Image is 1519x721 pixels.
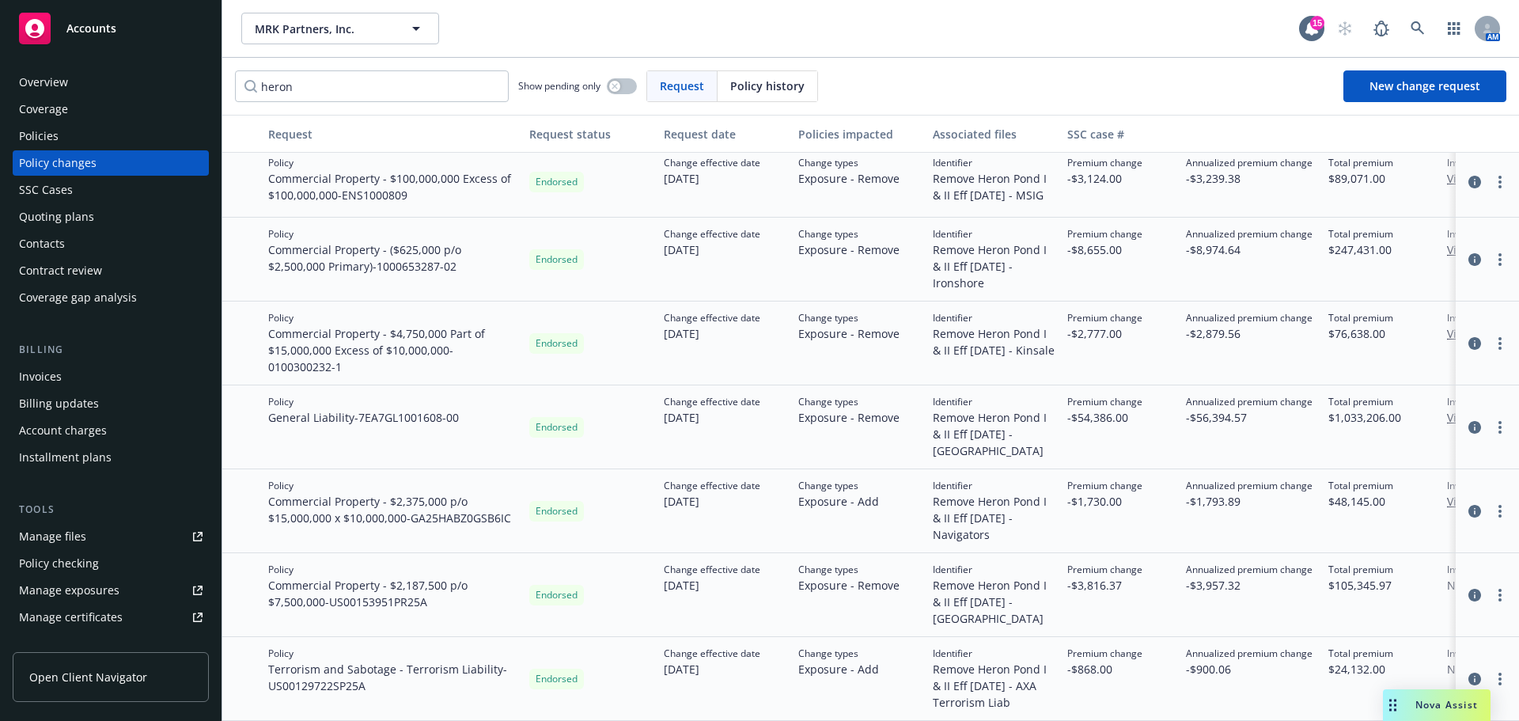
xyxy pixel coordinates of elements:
[1465,250,1484,269] a: circleInformation
[1465,670,1484,689] a: circleInformation
[13,6,209,51] a: Accounts
[1067,577,1142,594] span: -$3,816.37
[660,78,704,94] span: Request
[1067,493,1142,510] span: -$1,730.00
[222,385,262,469] div: Toggle Row Expanded
[1067,395,1142,409] span: Premium change
[664,227,760,241] span: Change effective date
[1491,502,1510,521] a: more
[1366,13,1397,44] a: Report a Bug
[268,170,517,203] span: Commercial Property - $100,000,000 Excess of $100,000,000 - ENS1000809
[664,493,760,510] span: [DATE]
[1328,577,1393,594] span: $105,345.97
[1369,78,1480,93] span: New change request
[798,493,879,510] span: Exposure - Add
[13,97,209,122] a: Coverage
[13,578,209,603] span: Manage exposures
[518,79,600,93] span: Show pending only
[268,311,517,325] span: Policy
[13,150,209,176] a: Policy changes
[664,170,760,187] span: [DATE]
[1329,13,1361,44] a: Start snowing
[1491,586,1510,605] a: more
[13,524,209,549] a: Manage files
[1186,241,1313,258] span: -$8,974.64
[1067,126,1173,142] div: SSC case #
[798,661,879,677] span: Exposure - Add
[268,493,517,526] span: Commercial Property - $2,375,000 p/o $15,000,000 x $10,000,000 - GA25HABZ0GSB6IC
[222,637,262,721] div: Toggle Row Expanded
[19,605,123,630] div: Manage certificates
[13,632,209,657] a: Manage claims
[13,418,209,443] a: Account charges
[1402,13,1434,44] a: Search
[536,588,578,602] span: Endorsed
[19,364,62,389] div: Invoices
[19,97,68,122] div: Coverage
[19,177,73,203] div: SSC Cases
[29,669,147,685] span: Open Client Navigator
[1328,493,1393,510] span: $48,145.00
[536,252,578,267] span: Endorsed
[1186,156,1313,170] span: Annualized premium change
[933,577,1055,627] span: Remove Heron Pond I & II Eff [DATE] - [GEOGRAPHIC_DATA]
[657,115,792,153] button: Request date
[1491,418,1510,437] a: more
[536,175,578,189] span: Endorsed
[13,502,209,518] div: Tools
[1328,156,1393,170] span: Total premium
[792,115,926,153] button: Policies impacted
[1383,689,1403,721] div: Drag to move
[19,445,112,470] div: Installment plans
[933,170,1055,203] span: Remove Heron Pond I & II Eff [DATE] - MSIG
[1328,647,1393,661] span: Total premium
[1061,115,1180,153] button: SSC case #
[19,391,99,416] div: Billing updates
[268,227,517,241] span: Policy
[1067,227,1142,241] span: Premium change
[933,241,1055,291] span: Remove Heron Pond I & II Eff [DATE] - Ironshore
[268,395,459,409] span: Policy
[66,22,116,35] span: Accounts
[268,409,459,426] span: General Liability - 7EA7GL1001608-00
[664,577,760,594] span: [DATE]
[1186,311,1313,325] span: Annualized premium change
[1067,479,1142,493] span: Premium change
[13,70,209,95] a: Overview
[1491,173,1510,192] a: more
[13,364,209,389] a: Invoices
[1067,661,1142,677] span: -$868.00
[798,126,920,142] div: Policies impacted
[19,551,99,576] div: Policy checking
[262,115,523,153] button: Request
[1186,647,1313,661] span: Annualized premium change
[1067,311,1142,325] span: Premium change
[798,563,900,577] span: Change types
[798,647,879,661] span: Change types
[1186,493,1313,510] span: -$1,793.89
[933,647,1055,661] span: Identifier
[1186,563,1313,577] span: Annualized premium change
[664,647,760,661] span: Change effective date
[1328,170,1393,187] span: $89,071.00
[1067,156,1142,170] span: Premium change
[13,123,209,149] a: Policies
[1328,325,1393,342] span: $76,638.00
[1310,13,1324,28] div: 15
[529,126,651,142] div: Request status
[1465,502,1484,521] a: circleInformation
[1465,173,1484,192] a: circleInformation
[933,409,1055,459] span: Remove Heron Pond I & II Eff [DATE] - [GEOGRAPHIC_DATA]
[664,126,786,142] div: Request date
[19,150,97,176] div: Policy changes
[933,395,1055,409] span: Identifier
[798,325,900,342] span: Exposure - Remove
[19,578,119,603] div: Manage exposures
[19,418,107,443] div: Account charges
[268,126,517,142] div: Request
[730,78,805,94] span: Policy history
[19,231,65,256] div: Contacts
[1438,13,1470,44] a: Switch app
[19,204,94,230] div: Quoting plans
[13,445,209,470] a: Installment plans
